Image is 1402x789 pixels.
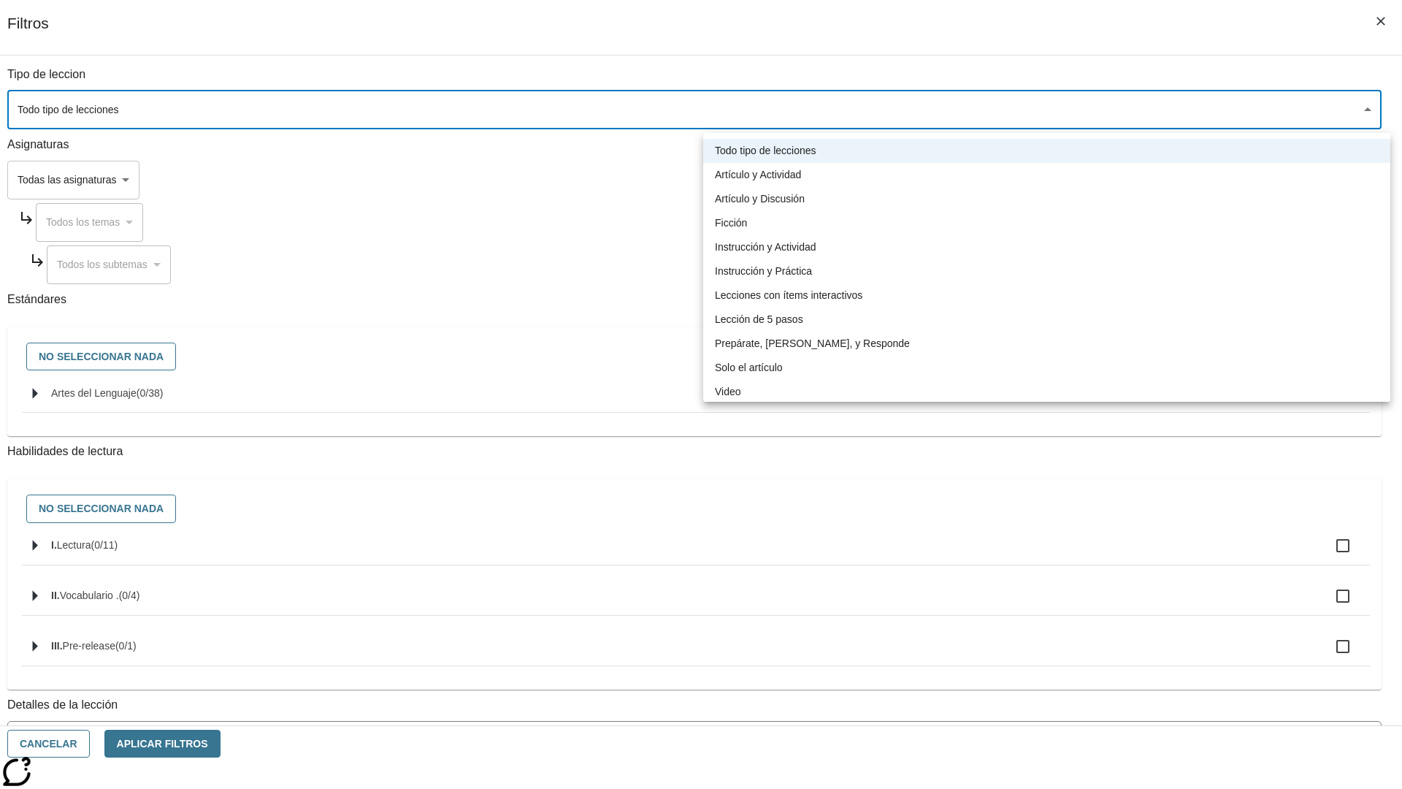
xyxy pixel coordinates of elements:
[703,163,1390,187] li: Artículo y Actividad
[703,211,1390,235] li: Ficción
[703,332,1390,356] li: Prepárate, [PERSON_NAME], y Responde
[703,259,1390,283] li: Instrucción y Práctica
[703,380,1390,404] li: Video
[703,283,1390,308] li: Lecciones con ítems interactivos
[703,133,1390,410] ul: Seleccione un tipo de lección
[703,235,1390,259] li: Instrucción y Actividad
[703,356,1390,380] li: Solo el artículo
[703,308,1390,332] li: Lección de 5 pasos
[703,139,1390,163] li: Todo tipo de lecciones
[703,187,1390,211] li: Artículo y Discusión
